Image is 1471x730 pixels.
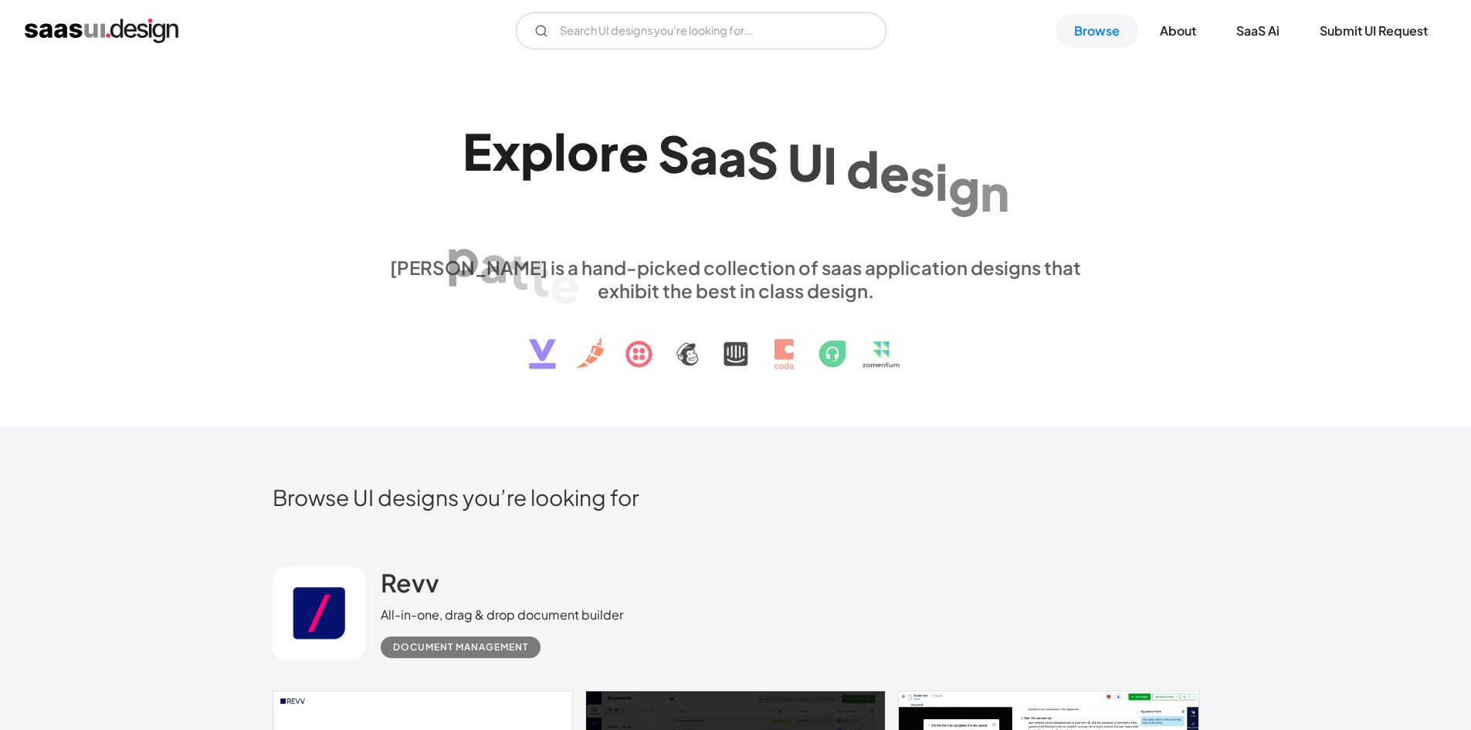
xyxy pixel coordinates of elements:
[599,122,619,182] div: r
[381,567,439,598] h2: Revv
[516,12,886,49] form: Email Form
[381,256,1091,302] div: [PERSON_NAME] is a hand-picked collection of saas application designs that exhibit the best in cl...
[554,121,567,181] div: l
[502,302,970,382] img: text, icon, saas logo
[550,254,580,314] div: e
[658,124,690,183] div: S
[567,121,599,181] div: o
[381,567,439,606] a: Revv
[529,247,550,307] div: t
[520,121,554,181] div: p
[718,127,747,187] div: a
[910,147,935,206] div: s
[463,121,492,181] div: E
[980,162,1009,222] div: n
[880,143,910,202] div: e
[516,12,886,49] input: Search UI designs you're looking for...
[948,157,980,216] div: g
[273,484,1199,511] h2: Browse UI designs you’re looking for
[446,227,480,287] div: p
[393,638,528,657] div: Document Management
[381,606,623,624] div: All-in-one, drag & drop document builder
[935,151,948,211] div: i
[381,121,1091,240] h1: Explore SaaS UI design patterns & interactions.
[1141,14,1215,48] a: About
[1056,14,1138,48] a: Browse
[25,19,178,43] a: home
[508,240,529,300] div: t
[823,135,837,195] div: I
[1218,14,1298,48] a: SaaS Ai
[1301,14,1446,48] a: Submit UI Request
[788,132,823,192] div: U
[846,139,880,199] div: d
[690,125,718,185] div: a
[492,121,520,181] div: x
[747,130,778,189] div: S
[619,123,649,182] div: e
[480,233,508,293] div: a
